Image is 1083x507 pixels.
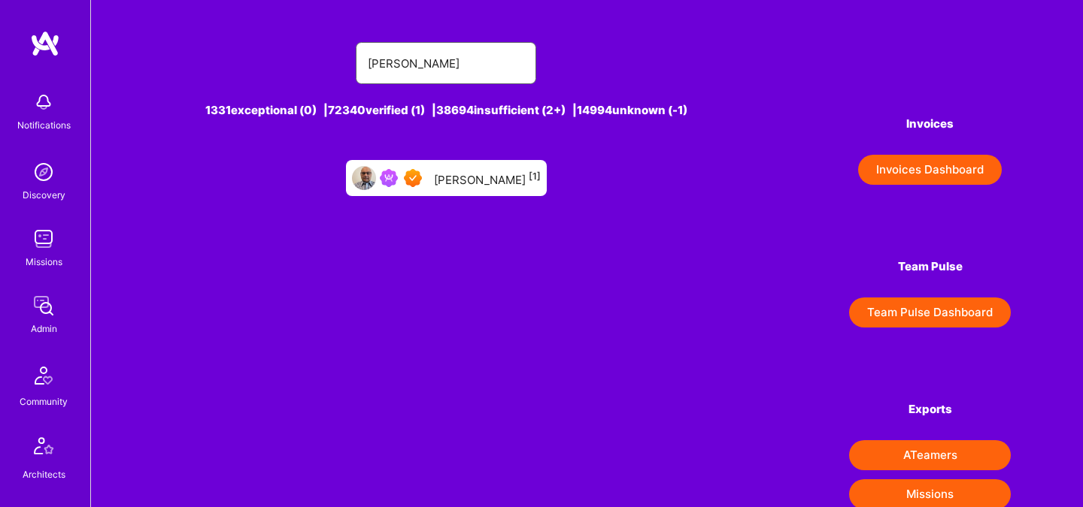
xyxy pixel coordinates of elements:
img: discovery [29,157,59,187]
img: Been on Mission [380,169,398,187]
div: 1331 exceptional (0) | 72340 verified (1) | 38694 insufficient (2+) | 14994 unknown (-1) [163,102,730,118]
sup: [1] [529,171,541,182]
div: Notifications [17,117,71,133]
div: [PERSON_NAME] [434,168,541,188]
h4: Invoices [849,117,1011,131]
input: Search for an A-Teamer [368,44,524,83]
img: admin teamwork [29,291,59,321]
div: Community [20,394,68,409]
img: teamwork [29,224,59,254]
div: Architects [23,466,65,482]
div: Discovery [23,187,65,203]
div: Admin [31,321,57,336]
button: Team Pulse Dashboard [849,297,1011,327]
button: ATeamers [849,440,1011,470]
img: Architects [26,430,62,466]
a: User AvatarBeen on MissionExceptional A.Teamer[PERSON_NAME][1] [340,154,553,202]
h4: Exports [849,403,1011,416]
img: Exceptional A.Teamer [404,169,422,187]
img: bell [29,87,59,117]
div: Missions [26,254,62,270]
img: Community [26,358,62,394]
h4: Team Pulse [849,260,1011,273]
img: User Avatar [352,166,376,190]
img: logo [30,30,60,57]
button: Invoices Dashboard [858,155,1002,185]
a: Invoices Dashboard [849,155,1011,185]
